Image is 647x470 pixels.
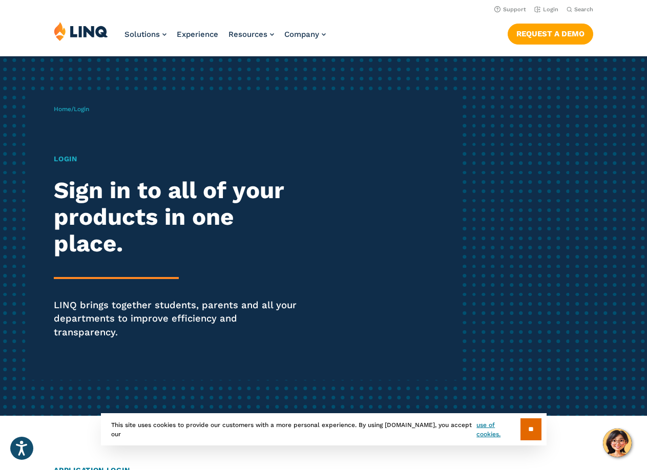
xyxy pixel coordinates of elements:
span: Company [284,30,319,39]
a: Request a Demo [508,24,593,44]
a: Experience [177,30,218,39]
a: Solutions [124,30,166,39]
p: LINQ brings together students, parents and all your departments to improve efficiency and transpa... [54,298,303,339]
nav: Button Navigation [508,22,593,44]
img: LINQ | K‑12 Software [54,22,108,41]
a: Support [494,6,526,13]
div: This site uses cookies to provide our customers with a more personal experience. By using [DOMAIN... [101,413,547,445]
button: Open Search Bar [567,6,593,13]
a: Resources [228,30,274,39]
span: Login [74,105,89,113]
a: Company [284,30,326,39]
button: Hello, have a question? Let’s chat. [603,429,632,457]
nav: Primary Navigation [124,22,326,55]
h2: Sign in to all of your products in one place. [54,177,303,258]
span: / [54,105,89,113]
a: Login [534,6,558,13]
span: Search [574,6,593,13]
span: Resources [228,30,267,39]
a: use of cookies. [476,420,520,439]
span: Solutions [124,30,160,39]
a: Home [54,105,71,113]
h1: Login [54,154,303,164]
